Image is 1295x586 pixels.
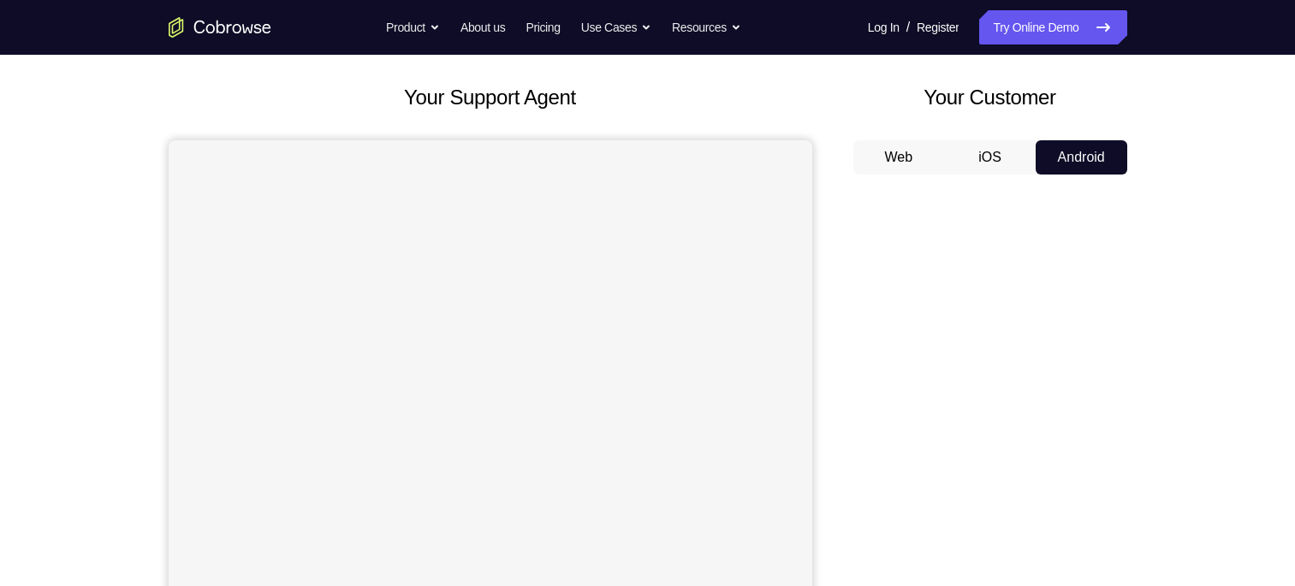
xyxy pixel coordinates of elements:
button: Android [1036,140,1127,175]
button: iOS [944,140,1036,175]
button: Web [853,140,945,175]
button: Product [386,10,440,44]
span: / [906,17,910,38]
a: About us [460,10,505,44]
button: Use Cases [581,10,651,44]
a: Go to the home page [169,17,271,38]
h2: Your Customer [853,82,1127,113]
a: Register [917,10,959,44]
a: Log In [868,10,900,44]
button: Resources [672,10,741,44]
a: Try Online Demo [979,10,1126,44]
h2: Your Support Agent [169,82,812,113]
a: Pricing [526,10,560,44]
